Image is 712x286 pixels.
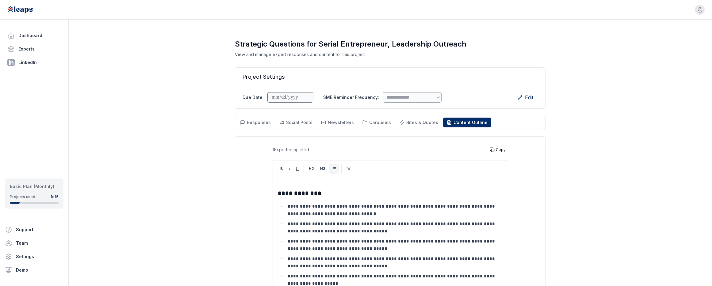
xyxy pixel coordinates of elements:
div: 1 Expert completed [273,147,309,153]
span: Carousels [369,120,391,125]
span: Social Posts [286,120,312,125]
span: Responses [247,120,271,125]
span: Copy [496,146,506,153]
button: Support [2,224,61,236]
span: I [289,166,290,171]
span: H3 [320,166,325,171]
a: Experts [5,43,63,55]
span: B [280,166,283,171]
a: Dashboard [5,29,63,42]
button: U [293,163,301,174]
button: Bites & Quotes [396,118,442,127]
label: SME Reminder Frequency: [323,94,379,100]
div: Basic Plan (Monthly) [10,183,59,190]
a: Team [2,237,66,249]
h2: Project Settings [243,73,538,81]
button: Clear Formatting [344,164,354,174]
button: Responses [236,118,274,127]
span: H2 [309,166,314,171]
img: Leaps [7,3,47,17]
a: Settings [2,250,66,263]
span: Bites & Quotes [406,120,438,125]
button: I [286,163,292,174]
button: B [278,163,285,174]
button: Carousels [359,118,395,127]
span: U [296,166,299,171]
button: Newsletters [317,118,358,127]
span: Newsletters [328,120,354,125]
a: LinkedIn [5,56,63,69]
label: Due Date: [243,94,264,100]
div: Projects used [10,194,35,199]
span: Content Outline [454,120,488,125]
button: H3 [318,163,328,174]
p: View and manage expert responses and content for this project [235,51,546,58]
button: Copy [487,144,508,155]
a: Demo [2,264,66,276]
button: H2 [306,163,316,174]
button: Edit [513,91,538,103]
div: 1 of 5 [51,194,59,199]
span: Edit [525,94,533,101]
button: Content Outline [443,118,491,127]
button: Social Posts [276,118,316,127]
button: Bullet List [329,164,339,174]
h1: Strategic Questions for Serial Entrepreneur, Leadership Outreach [235,39,546,49]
